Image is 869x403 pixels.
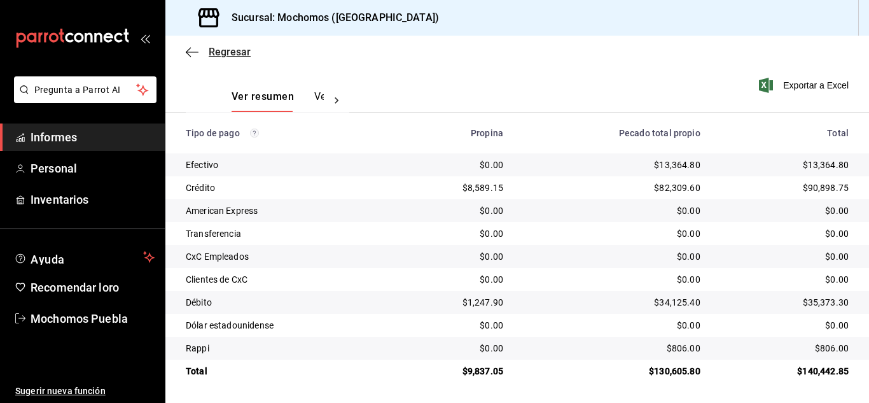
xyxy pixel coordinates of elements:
font: $140,442.85 [797,366,849,376]
a: Pregunta a Parrot AI [9,92,156,106]
button: Regresar [186,46,251,58]
font: $130,605.80 [649,366,700,376]
font: $806.00 [667,343,700,353]
div: pestañas de navegación [232,90,324,112]
font: Efectivo [186,160,218,170]
font: $0.00 [480,251,503,262]
font: Ver pagos [314,90,362,103]
font: $0.00 [825,320,849,330]
font: Sugerir nueva función [15,386,106,396]
font: Total [827,128,849,138]
font: Transferencia [186,229,241,239]
font: $0.00 [825,274,849,285]
font: Recomendar loro [31,281,119,294]
font: Pregunta a Parrot AI [34,85,121,95]
font: Mochomos Puebla [31,312,128,325]
font: $13,364.80 [803,160,849,170]
font: $0.00 [825,206,849,216]
font: $806.00 [815,343,849,353]
font: $0.00 [480,274,503,285]
font: $9,837.05 [462,366,503,376]
font: CxC Empleados [186,251,249,262]
font: $90,898.75 [803,183,849,193]
button: Exportar a Excel [761,78,849,93]
font: $0.00 [677,206,700,216]
font: $0.00 [480,160,503,170]
font: Personal [31,162,77,175]
font: Informes [31,131,77,144]
font: Exportar a Excel [783,80,849,90]
font: Clientes de CxC [186,274,247,285]
font: $0.00 [825,229,849,239]
font: Inventarios [31,193,88,206]
font: $0.00 [677,320,700,330]
font: $8,589.15 [462,183,503,193]
button: abrir_cajón_menú [140,33,150,43]
font: Dólar estadounidense [186,320,274,330]
font: Sucursal: Mochomos ([GEOGRAPHIC_DATA]) [232,11,439,24]
font: $1,247.90 [462,297,503,308]
font: American Express [186,206,258,216]
font: Crédito [186,183,215,193]
font: $0.00 [677,229,700,239]
font: $0.00 [677,251,700,262]
font: Rappi [186,343,209,353]
font: $35,373.30 [803,297,849,308]
font: $0.00 [480,320,503,330]
font: Tipo de pago [186,128,240,138]
font: $0.00 [480,229,503,239]
font: $0.00 [677,274,700,285]
button: Pregunta a Parrot AI [14,76,156,103]
font: $82,309.60 [654,183,700,193]
font: Débito [186,297,212,308]
font: $13,364.80 [654,160,700,170]
font: Regresar [209,46,251,58]
font: $34,125.40 [654,297,700,308]
font: Pecado total propio [619,128,700,138]
font: Total [186,366,207,376]
font: Ver resumen [232,90,294,103]
font: $0.00 [480,206,503,216]
font: $0.00 [825,251,849,262]
font: Ayuda [31,253,65,266]
font: $0.00 [480,343,503,353]
font: Propina [471,128,503,138]
svg: Los pagos realizados con Pay y otras terminales son montos brutos. [250,129,259,138]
